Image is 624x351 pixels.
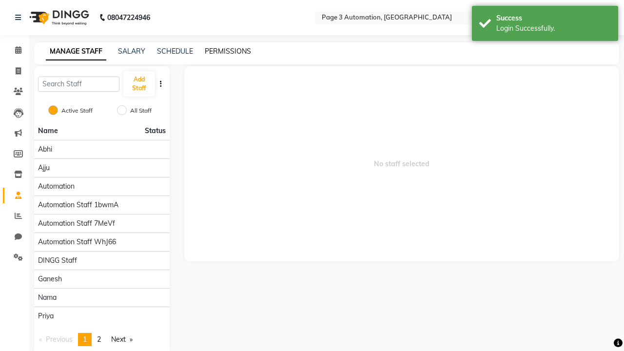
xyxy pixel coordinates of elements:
[25,4,92,31] img: logo
[38,200,118,210] span: Automation Staff 1bwmA
[38,126,58,135] span: Name
[123,71,155,97] button: Add Staff
[38,77,119,92] input: Search Staff
[38,144,52,155] span: Abhi
[38,274,62,284] span: Ganesh
[61,106,93,115] label: Active Staff
[38,163,50,173] span: Ajju
[38,237,116,247] span: Automation Staff WhJ66
[157,47,193,56] a: SCHEDULE
[145,126,166,136] span: Status
[46,43,106,60] a: MANAGE STAFF
[38,218,115,229] span: Automation Staff 7MeVf
[38,292,57,303] span: Nama
[107,4,150,31] b: 08047224946
[184,66,620,261] span: No staff selected
[34,333,170,346] nav: Pagination
[205,47,251,56] a: PERMISSIONS
[106,333,137,346] a: Next
[496,23,611,34] div: Login Successfully.
[38,181,75,192] span: Automation
[130,106,152,115] label: All Staff
[38,311,54,321] span: Priya
[97,335,101,344] span: 2
[38,255,77,266] span: DINGG Staff
[83,335,87,344] span: 1
[118,47,145,56] a: SALARY
[496,13,611,23] div: Success
[46,335,73,344] span: Previous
